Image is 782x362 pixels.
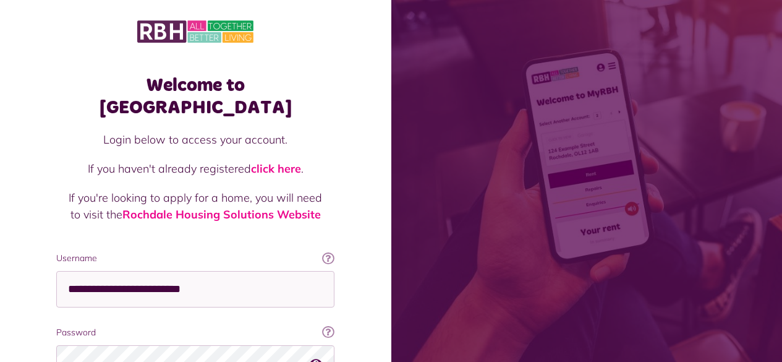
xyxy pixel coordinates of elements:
[69,131,322,148] p: Login below to access your account.
[56,74,334,119] h1: Welcome to [GEOGRAPHIC_DATA]
[137,19,253,45] img: MyRBH
[69,160,322,177] p: If you haven't already registered .
[251,162,301,176] a: click here
[122,207,321,222] a: Rochdale Housing Solutions Website
[56,326,334,339] label: Password
[69,189,322,223] p: If you're looking to apply for a home, you will need to visit the
[56,252,334,265] label: Username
